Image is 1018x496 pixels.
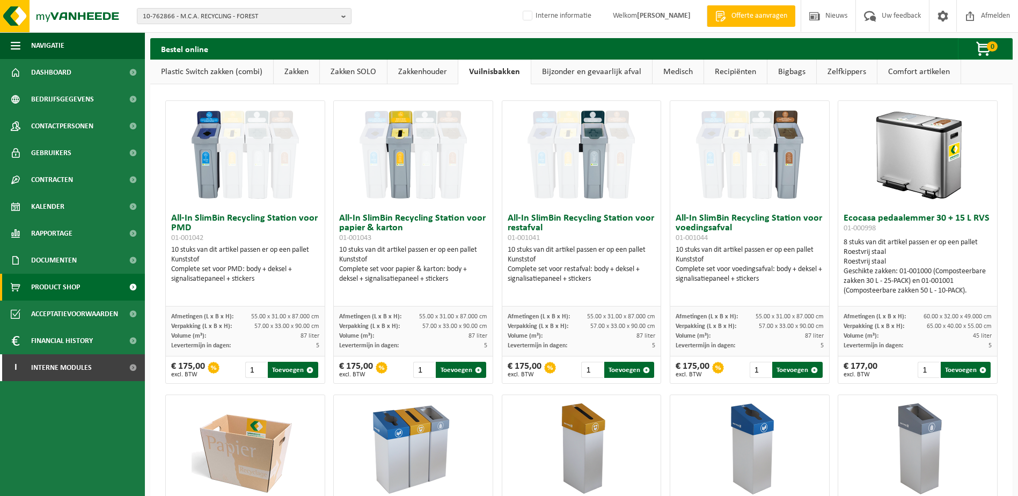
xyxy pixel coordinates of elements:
[339,245,487,284] div: 10 stuks van dit artikel passen er op een pallet
[844,323,904,330] span: Verpakking (L x B x H):
[143,9,337,25] span: 10-762866 - M.C.A. RECYCLING - FOREST
[676,245,824,284] div: 10 stuks van dit artikel passen er op een pallet
[251,313,319,320] span: 55.00 x 31.00 x 87.000 cm
[339,255,487,265] div: Kunststof
[864,101,971,208] img: 01-000998
[339,234,371,242] span: 01-001043
[756,313,824,320] span: 55.00 x 31.00 x 87.000 cm
[844,257,992,267] div: Roestvrij staal
[958,38,1012,60] button: 0
[877,60,961,84] a: Comfort artikelen
[320,60,387,84] a: Zakken SOLO
[422,323,487,330] span: 57.00 x 33.00 x 90.00 cm
[171,313,233,320] span: Afmetingen (L x B x H):
[636,333,655,339] span: 87 liter
[508,255,656,265] div: Kunststof
[268,362,318,378] button: Toevoegen
[653,60,704,84] a: Medisch
[360,101,467,208] img: 01-001043
[676,333,711,339] span: Volume (m³):
[817,60,877,84] a: Zelfkippers
[676,323,736,330] span: Verpakking (L x B x H):
[171,265,319,284] div: Complete set voor PMD: body + deksel + signalisatiepaneel + stickers
[531,60,652,84] a: Bijzonder en gevaarlijk afval
[31,166,73,193] span: Contracten
[31,193,64,220] span: Kalender
[508,245,656,284] div: 10 stuks van dit artikel passen er op een pallet
[31,32,64,59] span: Navigatie
[484,342,487,349] span: 5
[707,5,795,27] a: Offerte aanvragen
[11,354,20,381] span: I
[150,38,219,59] h2: Bestel online
[637,12,691,20] strong: [PERSON_NAME]
[508,313,570,320] span: Afmetingen (L x B x H):
[508,234,540,242] span: 01-001041
[171,362,205,378] div: € 175,00
[171,371,205,378] span: excl. BTW
[31,86,94,113] span: Bedrijfsgegevens
[844,247,992,257] div: Roestvrij staal
[676,255,824,265] div: Kunststof
[436,362,486,378] button: Toevoegen
[171,255,319,265] div: Kunststof
[844,342,903,349] span: Levertermijn in dagen:
[468,333,487,339] span: 87 liter
[696,101,803,208] img: 01-001044
[339,333,374,339] span: Volume (m³):
[339,214,487,243] h3: All-In SlimBin Recycling Station voor papier & karton
[339,371,373,378] span: excl. BTW
[339,362,373,378] div: € 175,00
[604,362,654,378] button: Toevoegen
[419,313,487,320] span: 55.00 x 31.00 x 87.000 cm
[508,362,541,378] div: € 175,00
[676,214,824,243] h3: All-In SlimBin Recycling Station voor voedingsafval
[759,323,824,330] span: 57.00 x 33.00 x 90.00 cm
[676,313,738,320] span: Afmetingen (L x B x H):
[988,342,992,349] span: 5
[508,333,543,339] span: Volume (m³):
[31,247,77,274] span: Documenten
[387,60,458,84] a: Zakkenhouder
[254,323,319,330] span: 57.00 x 33.00 x 90.00 cm
[805,333,824,339] span: 87 liter
[508,214,656,243] h3: All-In SlimBin Recycling Station voor restafval
[844,362,877,378] div: € 177,00
[339,342,399,349] span: Levertermijn in dagen:
[508,323,568,330] span: Verpakking (L x B x H):
[927,323,992,330] span: 65.00 x 40.00 x 55.00 cm
[245,362,267,378] input: 1
[171,214,319,243] h3: All-In SlimBin Recycling Station voor PMD
[772,362,822,378] button: Toevoegen
[528,101,635,208] img: 01-001041
[924,313,992,320] span: 60.00 x 32.00 x 49.000 cm
[844,333,878,339] span: Volume (m³):
[31,274,80,301] span: Product Shop
[31,354,92,381] span: Interne modules
[339,265,487,284] div: Complete set voor papier & karton: body + deksel + signalisatiepaneel + stickers
[31,220,72,247] span: Rapportage
[590,323,655,330] span: 57.00 x 33.00 x 90.00 cm
[676,265,824,284] div: Complete set voor voedingsafval: body + deksel + signalisatiepaneel + stickers
[652,342,655,349] span: 5
[339,323,400,330] span: Verpakking (L x B x H):
[676,234,708,242] span: 01-001044
[508,265,656,284] div: Complete set voor restafval: body + deksel + signalisatiepaneel + stickers
[987,41,998,52] span: 0
[508,371,541,378] span: excl. BTW
[676,342,735,349] span: Levertermijn in dagen:
[844,224,876,232] span: 01-000998
[192,101,299,208] img: 01-001042
[918,362,939,378] input: 1
[137,8,351,24] button: 10-762866 - M.C.A. RECYCLING - FOREST
[521,8,591,24] label: Interne informatie
[767,60,816,84] a: Bigbags
[844,238,992,296] div: 8 stuks van dit artikel passen er op een pallet
[458,60,531,84] a: Vuilnisbakken
[941,362,991,378] button: Toevoegen
[508,342,567,349] span: Levertermijn in dagen:
[729,11,790,21] span: Offerte aanvragen
[171,323,232,330] span: Verpakking (L x B x H):
[316,342,319,349] span: 5
[676,371,709,378] span: excl. BTW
